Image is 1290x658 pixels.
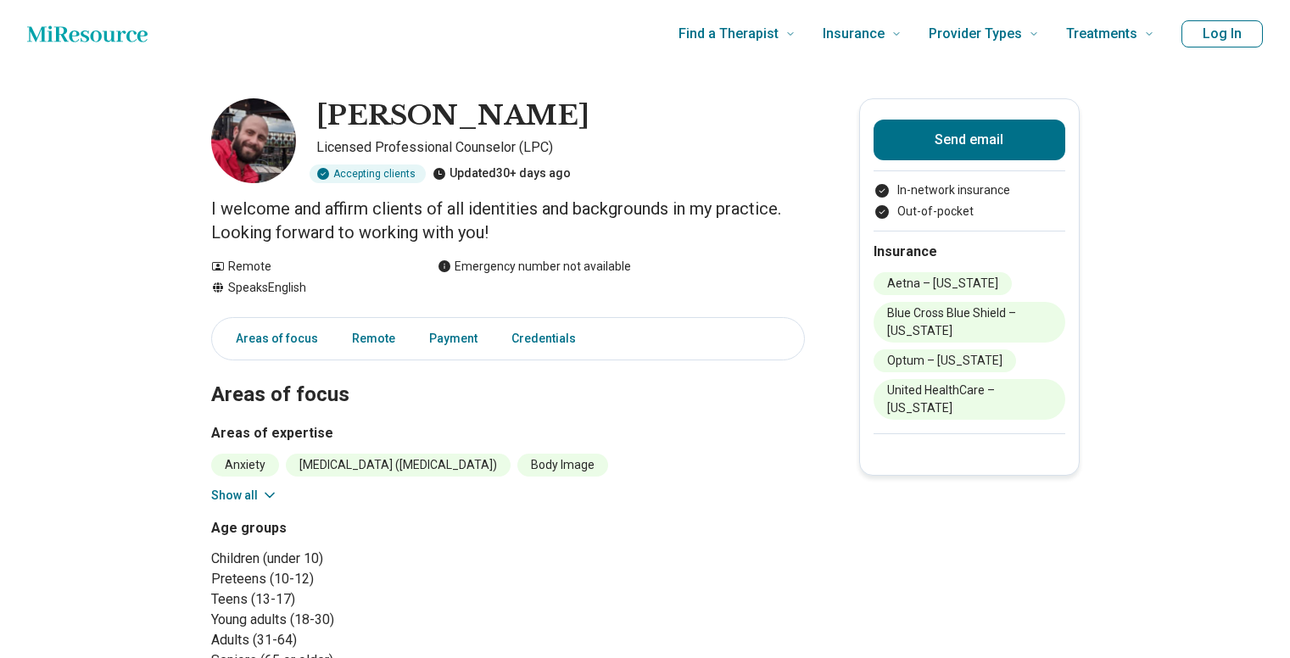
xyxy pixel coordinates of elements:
[679,22,779,46] span: Find a Therapist
[342,321,405,356] a: Remote
[874,181,1065,220] ul: Payment options
[517,454,608,477] li: Body Image
[211,258,404,276] div: Remote
[874,203,1065,220] li: Out-of-pocket
[310,164,426,183] div: Accepting clients
[215,321,328,356] a: Areas of focus
[211,518,501,538] h3: Age groups
[211,423,805,443] h3: Areas of expertise
[286,454,511,477] li: [MEDICAL_DATA] ([MEDICAL_DATA])
[211,279,404,297] div: Speaks English
[316,98,589,134] h1: [PERSON_NAME]
[874,349,1016,372] li: Optum – [US_STATE]
[874,379,1065,420] li: United HealthCare – [US_STATE]
[1066,22,1137,46] span: Treatments
[874,272,1012,295] li: Aetna – [US_STATE]
[874,302,1065,343] li: Blue Cross Blue Shield – [US_STATE]
[211,549,501,569] li: Children (under 10)
[438,258,631,276] div: Emergency number not available
[211,340,805,410] h2: Areas of focus
[874,181,1065,199] li: In-network insurance
[211,98,296,183] img: Austin Waters, Licensed Professional Counselor (LPC)
[27,17,148,51] a: Home page
[419,321,488,356] a: Payment
[1181,20,1263,47] button: Log In
[211,589,501,610] li: Teens (13-17)
[874,242,1065,262] h2: Insurance
[211,197,805,244] p: I welcome and affirm clients of all identities and backgrounds in my practice. Looking forward to...
[316,137,805,158] p: Licensed Professional Counselor (LPC)
[874,120,1065,160] button: Send email
[501,321,596,356] a: Credentials
[211,487,278,505] button: Show all
[211,610,501,630] li: Young adults (18-30)
[929,22,1022,46] span: Provider Types
[211,569,501,589] li: Preteens (10-12)
[211,630,501,650] li: Adults (31-64)
[211,454,279,477] li: Anxiety
[433,164,571,183] div: Updated 30+ days ago
[823,22,885,46] span: Insurance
